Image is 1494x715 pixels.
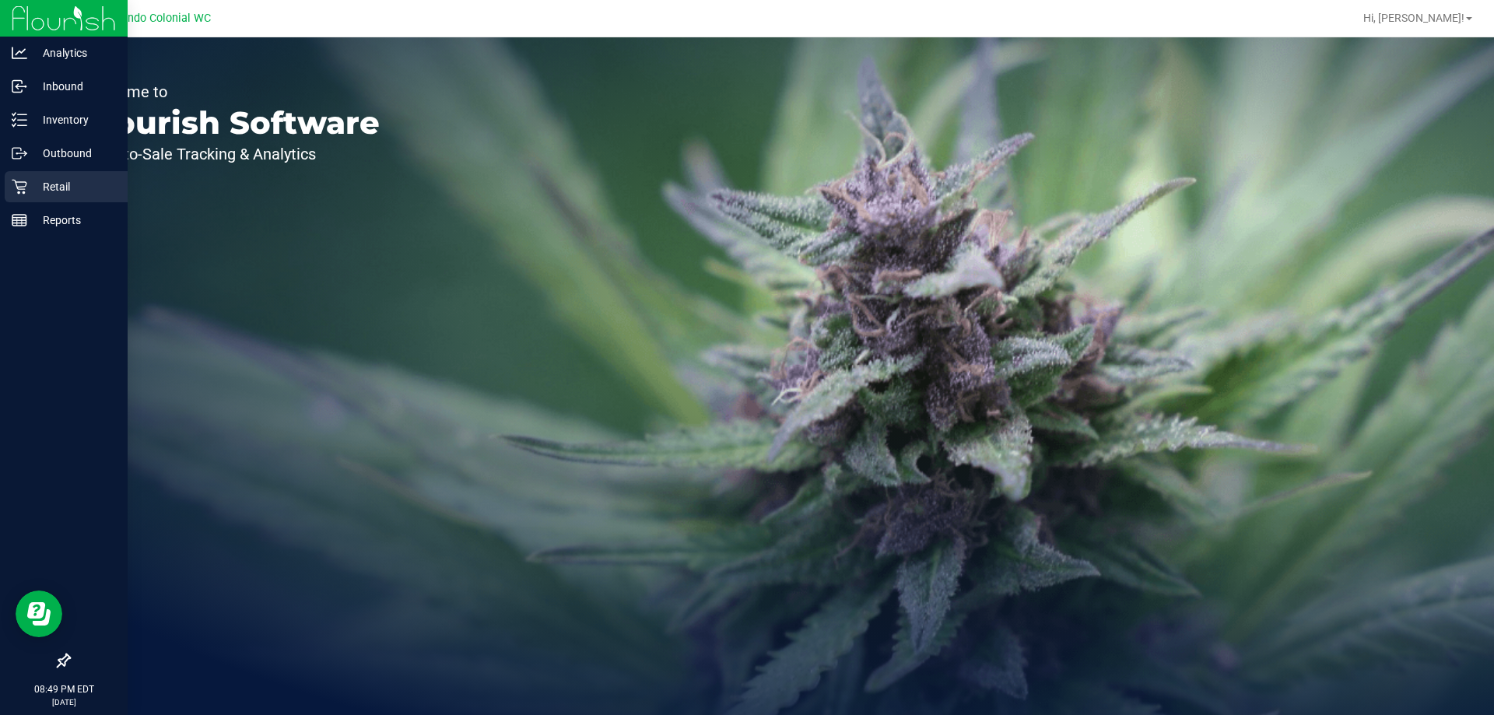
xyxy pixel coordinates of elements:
[12,145,27,161] inline-svg: Outbound
[84,146,380,162] p: Seed-to-Sale Tracking & Analytics
[12,79,27,94] inline-svg: Inbound
[7,682,121,696] p: 08:49 PM EDT
[27,77,121,96] p: Inbound
[16,591,62,637] iframe: Resource center
[12,179,27,195] inline-svg: Retail
[1363,12,1464,24] span: Hi, [PERSON_NAME]!
[7,696,121,708] p: [DATE]
[12,112,27,128] inline-svg: Inventory
[27,110,121,129] p: Inventory
[27,177,121,196] p: Retail
[84,107,380,138] p: Flourish Software
[12,212,27,228] inline-svg: Reports
[12,45,27,61] inline-svg: Analytics
[27,211,121,230] p: Reports
[27,44,121,62] p: Analytics
[84,84,380,100] p: Welcome to
[27,144,121,163] p: Outbound
[107,12,211,25] span: Orlando Colonial WC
